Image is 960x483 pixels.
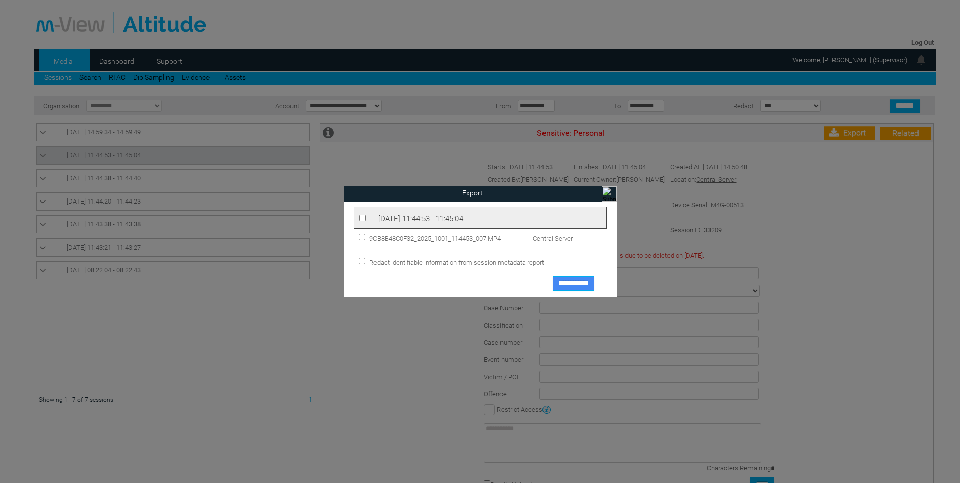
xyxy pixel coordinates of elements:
span: Export [462,189,483,197]
span: Redact identifiable information from session metadata report [367,259,544,266]
span: [DATE] 11:44:53 - 11:45:04 [378,214,463,223]
span: 9CB8B48C0F32_2025_1001_114453_007.MP4 [367,235,521,243]
span: Central Server [523,235,578,243]
input: Submit [602,186,617,202]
